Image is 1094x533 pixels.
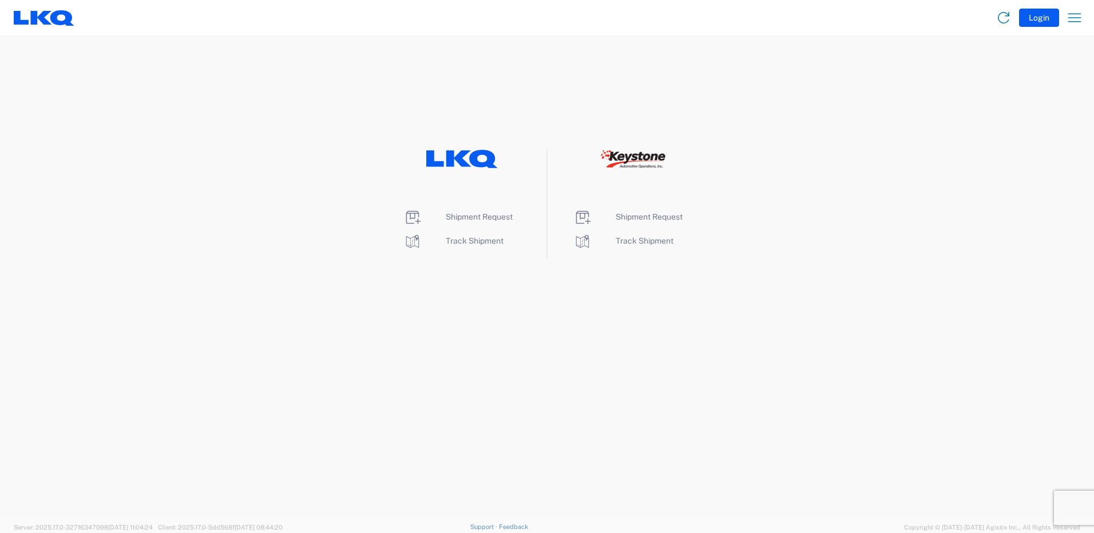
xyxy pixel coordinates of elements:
a: Shipment Request [573,212,683,221]
span: [DATE] 08:44:20 [235,524,283,531]
span: [DATE] 11:04:24 [108,524,153,531]
a: Shipment Request [403,212,513,221]
span: Copyright © [DATE]-[DATE] Agistix Inc., All Rights Reserved [904,522,1080,532]
span: Server: 2025.17.0-327f6347098 [14,524,153,531]
button: Login [1019,9,1059,27]
span: Track Shipment [446,236,504,245]
span: Shipment Request [616,212,683,221]
span: Shipment Request [446,212,513,221]
span: Client: 2025.17.0-5dd568f [158,524,283,531]
a: Track Shipment [573,236,673,245]
span: Track Shipment [616,236,673,245]
a: Feedback [499,523,528,530]
a: Support [470,523,499,530]
a: Track Shipment [403,236,504,245]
